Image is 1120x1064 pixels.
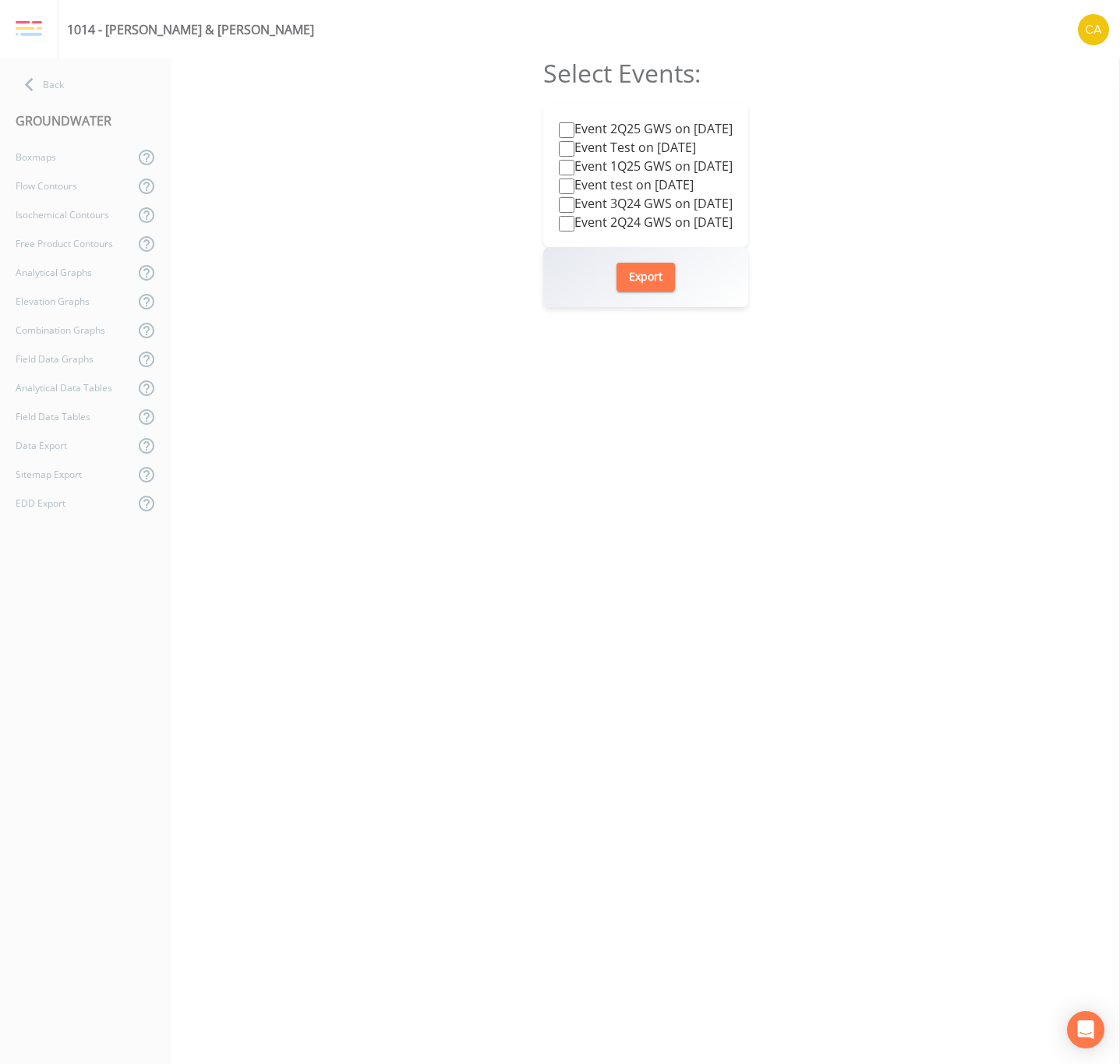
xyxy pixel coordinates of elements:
[617,263,675,292] button: Export
[559,216,574,232] input: Event 2Q24 GWS on [DATE]
[559,157,733,175] label: Event 1Q25 GWS on [DATE]
[559,141,574,157] input: Event Test on [DATE]
[559,119,733,138] label: Event 2Q25 GWS on [DATE]
[559,138,696,157] label: Event Test on [DATE]
[559,179,574,194] input: Event test on [DATE]
[1078,14,1109,45] img: 37d9cc7f3e1b9ec8ec648c4f5b158cdc
[559,194,733,213] label: Event 3Q24 GWS on [DATE]
[559,197,574,213] input: Event 3Q24 GWS on [DATE]
[559,122,574,138] input: Event 2Q25 GWS on [DATE]
[559,160,574,175] input: Event 1Q25 GWS on [DATE]
[559,175,694,194] label: Event test on [DATE]
[543,58,748,88] h2: Select Events:
[1067,1011,1104,1048] div: Open Intercom Messenger
[559,213,733,232] label: Event 2Q24 GWS on [DATE]
[16,20,42,37] img: logo
[67,20,314,39] div: 1014 - [PERSON_NAME] & [PERSON_NAME]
